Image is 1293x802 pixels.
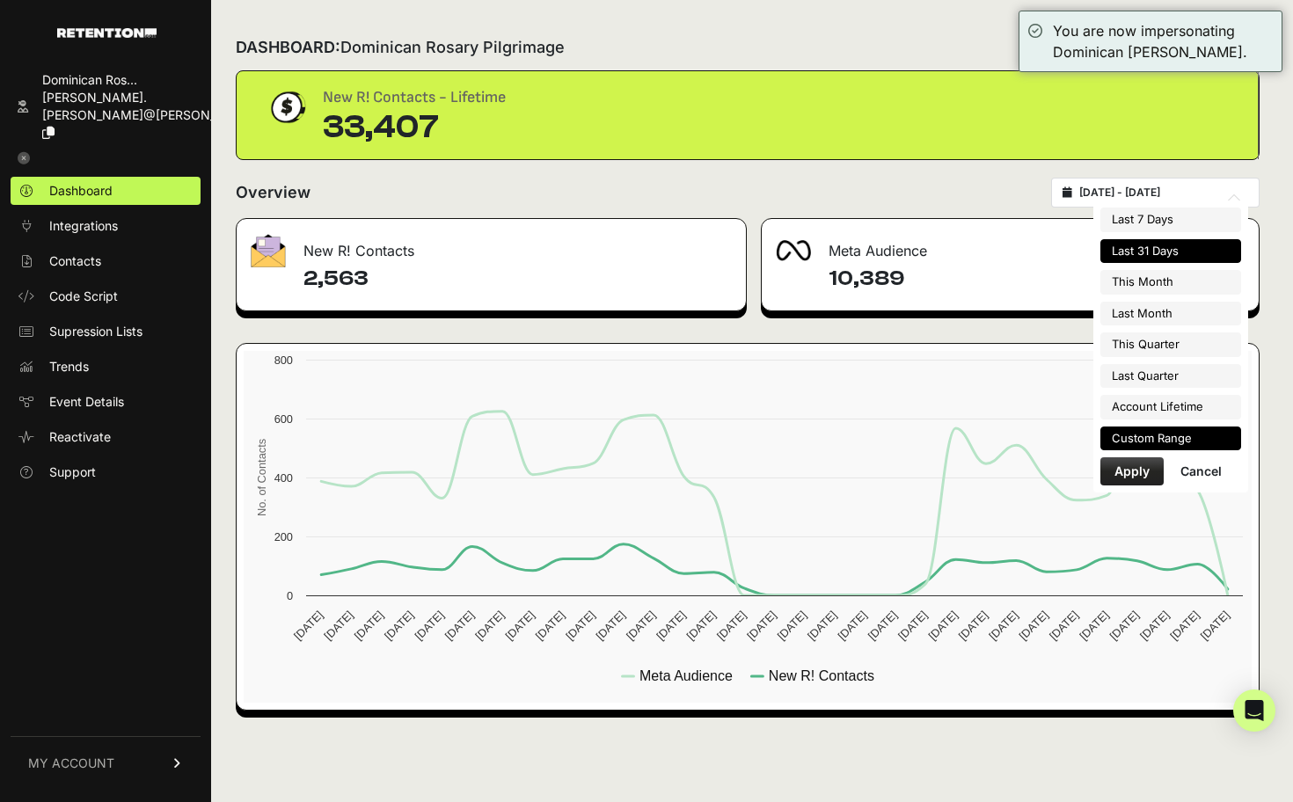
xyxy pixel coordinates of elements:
span: Contacts [49,252,101,270]
text: [DATE] [382,609,416,643]
span: Support [49,463,96,481]
li: Account Lifetime [1100,395,1241,419]
span: Reactivate [49,428,111,446]
div: 33,407 [323,110,506,145]
span: Trends [49,358,89,375]
text: [DATE] [925,609,960,643]
h4: 10,389 [829,265,1245,293]
div: You are now impersonating Dominican [PERSON_NAME]. [1053,20,1273,62]
text: [DATE] [835,609,869,643]
text: No. of Contacts [255,439,268,516]
a: MY ACCOUNT [11,736,201,790]
button: Apply [1100,457,1164,485]
h2: Overview [236,180,310,205]
text: [DATE] [1077,609,1111,643]
text: [DATE] [956,609,990,643]
img: fa-meta-2f981b61bb99beabf952f7030308934f19ce035c18b003e963880cc3fabeebb7.png [776,240,811,261]
text: 200 [274,530,293,543]
a: Reactivate [11,423,201,451]
li: Last 7 Days [1100,208,1241,232]
text: 600 [274,412,293,426]
text: [DATE] [321,609,355,643]
img: Retention.com [57,28,157,38]
text: [DATE] [986,609,1020,643]
text: [DATE] [412,609,446,643]
text: [DATE] [744,609,778,643]
text: [DATE] [533,609,567,643]
text: [DATE] [1167,609,1202,643]
h4: 2,563 [303,265,732,293]
div: Open Intercom Messenger [1233,689,1275,732]
a: Supression Lists [11,317,201,346]
li: Last 31 Days [1100,239,1241,264]
span: Code Script [49,288,118,305]
text: [DATE] [594,609,628,643]
span: Integrations [49,217,118,235]
text: 800 [274,354,293,367]
text: [DATE] [1047,609,1081,643]
text: [DATE] [624,609,658,643]
text: [DATE] [1017,609,1051,643]
text: [DATE] [895,609,930,643]
a: Integrations [11,212,201,240]
img: dollar-coin-05c43ed7efb7bc0c12610022525b4bbbb207c7efeef5aecc26f025e68dcafac9.png [265,85,309,129]
text: [DATE] [654,609,688,643]
a: Dominican Ros... [PERSON_NAME].[PERSON_NAME]@[PERSON_NAME]... [11,66,201,147]
button: Cancel [1166,457,1236,485]
text: [DATE] [805,609,839,643]
text: [DATE] [866,609,900,643]
text: 0 [287,589,293,602]
text: [DATE] [442,609,477,643]
span: Supression Lists [49,323,142,340]
span: Event Details [49,393,124,411]
span: Dashboard [49,182,113,200]
li: This Quarter [1100,332,1241,357]
span: [PERSON_NAME].[PERSON_NAME]@[PERSON_NAME]... [42,90,267,122]
a: Event Details [11,388,201,416]
li: Custom Range [1100,427,1241,451]
text: [DATE] [472,609,507,643]
a: Dashboard [11,177,201,205]
div: Dominican Ros... [42,71,267,89]
text: New R! Contacts [769,668,874,683]
li: Last Month [1100,302,1241,326]
text: [DATE] [563,609,597,643]
a: Code Script [11,282,201,310]
li: This Month [1100,270,1241,295]
img: fa-envelope-19ae18322b30453b285274b1b8af3d052b27d846a4fbe8435d1a52b978f639a2.png [251,234,286,267]
h2: DASHBOARD: [236,35,565,60]
span: MY ACCOUNT [28,755,114,772]
text: 400 [274,471,293,485]
text: [DATE] [714,609,749,643]
span: Dominican Rosary Pilgrimage [340,38,565,56]
a: Support [11,458,201,486]
div: New R! Contacts [237,219,746,272]
text: [DATE] [352,609,386,643]
text: Meta Audience [639,668,733,683]
a: Trends [11,353,201,381]
text: [DATE] [684,609,719,643]
text: [DATE] [775,609,809,643]
text: [DATE] [1107,609,1142,643]
text: [DATE] [503,609,537,643]
text: [DATE] [291,609,325,643]
text: [DATE] [1198,609,1232,643]
text: [DATE] [1137,609,1172,643]
div: Meta Audience [762,219,1259,272]
a: Contacts [11,247,201,275]
li: Last Quarter [1100,364,1241,389]
div: New R! Contacts - Lifetime [323,85,506,110]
